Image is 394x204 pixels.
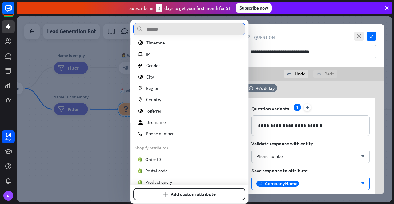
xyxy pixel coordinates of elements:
span: Region [146,85,159,91]
i: time [249,86,253,90]
span: Product query [146,179,172,185]
span: Question [254,34,275,40]
span: Save response to attribute [251,167,370,174]
div: Undo [284,70,308,78]
a: 14 days [2,130,15,143]
span: IP [146,51,150,57]
span: Question variants [251,106,289,112]
div: N [3,191,13,201]
button: Open LiveChat chat widget [5,2,23,21]
span: Postal code [146,167,168,173]
i: globe [138,40,143,45]
span: Username [146,119,166,125]
span: CompanyName [265,180,297,187]
i: user [138,120,143,124]
span: Phone number [146,130,174,136]
i: plus [304,104,311,111]
div: 1 [294,104,301,111]
div: Phone number [256,153,284,159]
i: arrow_down [358,182,365,185]
div: Redo [313,70,337,78]
div: +2s delay [256,85,275,91]
div: Shopify Attributes [135,145,244,151]
i: marker [138,86,143,90]
i: plus [163,192,168,197]
i: undo [287,71,292,76]
i: close [354,32,364,41]
i: marker [138,97,143,102]
div: days [5,137,11,142]
i: phone [138,131,143,136]
i: variable [259,182,262,186]
button: plusAdd custom attribute [133,188,245,200]
span: Gender [146,62,160,68]
i: globe [138,108,143,113]
i: arrow_down [358,155,365,158]
i: ip [138,52,143,56]
div: 3 [156,4,162,12]
div: 14 [5,132,11,137]
div: Subscribe in days to get your first month for $1 [129,4,231,12]
span: Order ID [146,156,161,162]
span: Country [146,96,161,102]
span: Referrer [146,108,161,114]
i: gender [138,63,143,67]
span: Timezone [146,40,165,45]
i: check [367,32,376,41]
span: City [146,74,154,79]
i: redo [316,71,321,76]
div: Subscribe now [236,3,272,13]
span: Validate response with entity [251,140,370,147]
i: globe [138,74,143,79]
